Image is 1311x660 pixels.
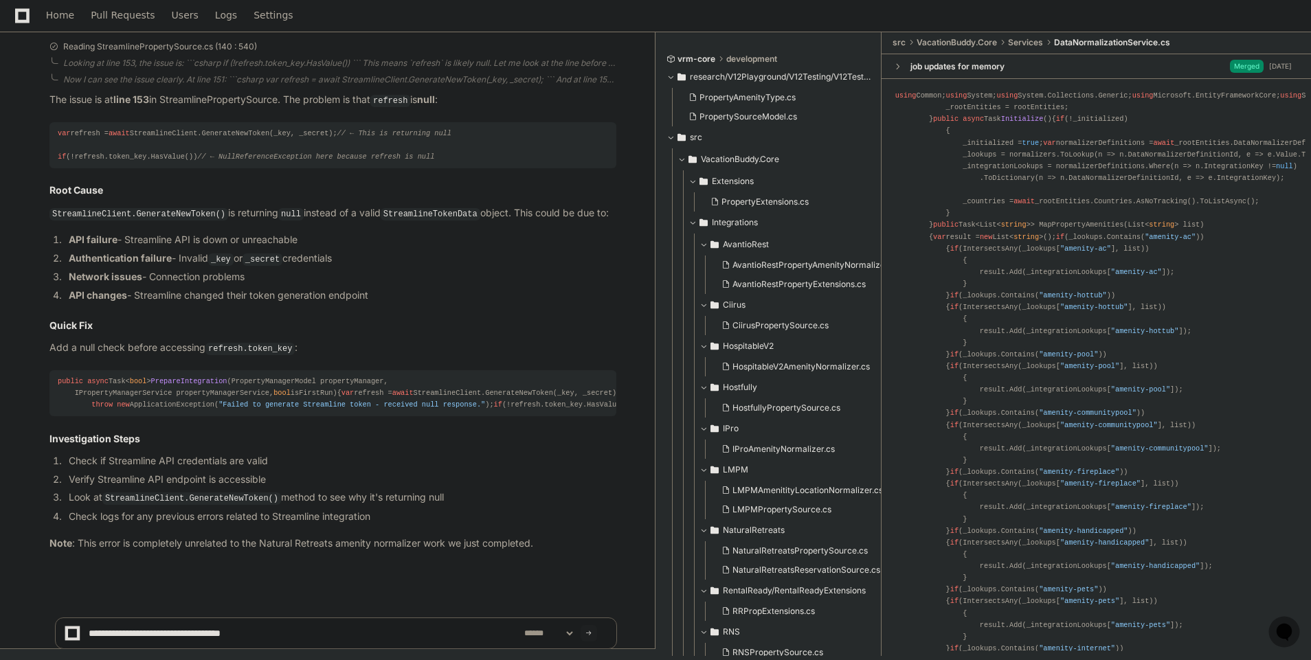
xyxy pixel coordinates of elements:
[172,11,199,19] span: Users
[151,377,227,385] span: PrepareIntegration
[690,132,702,143] span: src
[699,92,796,103] span: PropertyAmenityType.cs
[677,54,715,65] span: vrm-core
[716,481,896,500] button: LMPMAmenitityLocationNormalizer.cs
[933,115,1052,124] span: Task ()
[950,244,959,253] span: if
[65,269,616,285] li: - Connection problems
[723,341,774,352] span: HospitableV2
[1039,586,1098,594] span: "amenity-pets"
[46,11,74,19] span: Home
[63,41,257,52] span: Reading StreamlinePropertySource.cs (140 : 540)
[69,289,127,301] strong: API changes
[723,299,746,310] span: Ciirus
[705,192,885,212] button: PropertyExtensions.cs
[710,582,719,599] svg: Directory
[950,479,959,488] span: if
[732,361,870,372] span: HospitableV2AmenityNormalizer.cs
[65,232,616,248] li: - Streamline API is down or unreachable
[677,148,882,170] button: VacationBuddy.Core
[254,11,293,19] span: Settings
[49,537,72,549] strong: Note
[699,418,904,440] button: IPro
[699,173,708,190] svg: Directory
[69,252,172,264] strong: Authentication failure
[723,585,866,596] span: RentalReady/RentalReadyExtensions
[688,170,893,192] button: Extensions
[91,400,113,409] span: throw
[1276,162,1293,170] span: null
[699,580,904,602] button: RentalReady/RentalReadyExtensions
[49,536,616,551] p: : This error is completely unrelated to the Natural Retreats amenity normalizer work we just comp...
[1039,409,1136,418] span: "amenity-communitypool"
[1056,233,1064,241] span: if
[65,453,616,469] li: Check if Streamline API credentials are valid
[1043,139,1055,147] span: var
[49,319,616,332] h2: Quick Fix
[950,350,959,359] span: if
[950,291,959,299] span: if
[710,420,719,437] svg: Directory
[1280,91,1301,100] span: using
[117,400,129,409] span: new
[1060,421,1158,429] span: "amenity-communitypool"
[337,129,451,137] span: // ← This is returning null
[732,260,899,271] span: AvantioRestPropertyAmenityNormalizer.cs
[14,14,41,41] img: PlayerZero
[215,11,237,19] span: Logs
[699,335,904,357] button: HospitableV2
[950,538,959,547] span: if
[699,234,904,255] button: AvantioRest
[109,129,130,137] span: await
[47,115,174,126] div: We're available if you need us!
[917,37,997,48] span: VacationBuddy.Core
[58,377,83,385] span: public
[723,382,757,393] span: Hostfully
[699,214,708,231] svg: Directory
[690,71,871,82] span: research/V12Playground/V12Testing/V12Testing/Models
[710,338,719,354] svg: Directory
[102,492,281,505] code: StreamlineClient.GenerateNewToken()
[716,275,899,294] button: AvantioRestPropertyExtensions.cs
[1269,61,1292,71] div: [DATE]
[716,255,899,275] button: AvantioRestPropertyAmenityNormalizer.cs
[997,91,1018,100] span: using
[87,377,109,385] span: async
[950,362,959,370] span: if
[1149,221,1174,229] span: string
[1001,221,1027,229] span: string
[1013,197,1035,205] span: await
[701,154,779,165] span: VacationBuddy.Core
[726,54,777,65] span: development
[1013,233,1039,241] span: string
[63,58,616,69] div: Looking at line 153, the issue is: ```csharp if (!refresh.token_key.HasValue()) ``` This means `r...
[723,239,769,250] span: AvantioRest
[688,151,697,168] svg: Directory
[69,234,117,245] strong: API failure
[950,468,959,476] span: if
[1001,115,1044,124] span: Initialize
[980,233,992,241] span: new
[1039,350,1098,359] span: "amenity-pool"
[1060,304,1128,312] span: "amenity-hottub"
[58,377,388,397] span: Task< > ( )
[710,522,719,538] svg: Directory
[963,115,984,124] span: async
[1145,233,1196,241] span: "amenity-ac"
[58,152,66,161] span: if
[58,377,388,397] span: PropertyManagerModel propertyManager, IPropertyManagerService propertyManagerService, isFirstRun
[1056,115,1064,124] span: if
[97,143,166,154] a: Powered byPylon
[688,212,893,234] button: Integrations
[1267,615,1304,652] iframe: Open customer support
[666,126,871,148] button: src
[1060,479,1141,488] span: "amenity-fireplace"
[218,400,485,409] span: "Failed to generate Streamline token - received null response."
[712,217,758,228] span: Integrations
[69,271,142,282] strong: Network issues
[677,69,686,85] svg: Directory
[716,316,896,335] button: CiirusPropertySource.cs
[278,208,304,220] code: null
[732,279,866,290] span: AvantioRestPropertyExtensions.cs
